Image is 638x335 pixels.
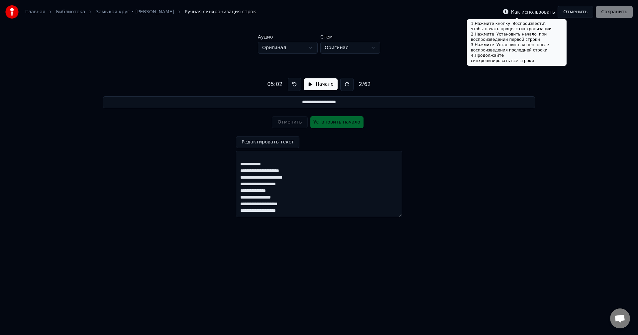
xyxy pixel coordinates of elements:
[258,35,318,39] label: Аудио
[471,42,563,53] div: 3 . Нажмите 'Установить конец' после воспроизведения последней строки
[25,9,45,15] a: Главная
[471,32,563,42] div: 2 . Нажмите 'Установить начало' при воспроизведении первой строки
[320,35,380,39] label: Стем
[304,78,337,90] button: Начало
[236,136,299,148] button: Редактировать текст
[610,308,630,328] div: Открытый чат
[25,9,256,15] nav: breadcrumb
[356,80,373,88] div: 2 / 62
[511,10,555,14] label: Как использовать
[56,9,85,15] a: Библиотека
[265,80,285,88] div: 05:02
[185,9,256,15] span: Ручная синхронизация строк
[96,9,174,15] a: Замыкая круг • [PERSON_NAME]
[5,5,19,19] img: youka
[471,21,563,32] div: 1 . Нажмите кнопку 'Воспроизвести', чтобы начать процесс синхронизации
[471,53,563,64] div: 4 . Продолжайте синхронизировать все строки
[558,6,593,18] button: Отменить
